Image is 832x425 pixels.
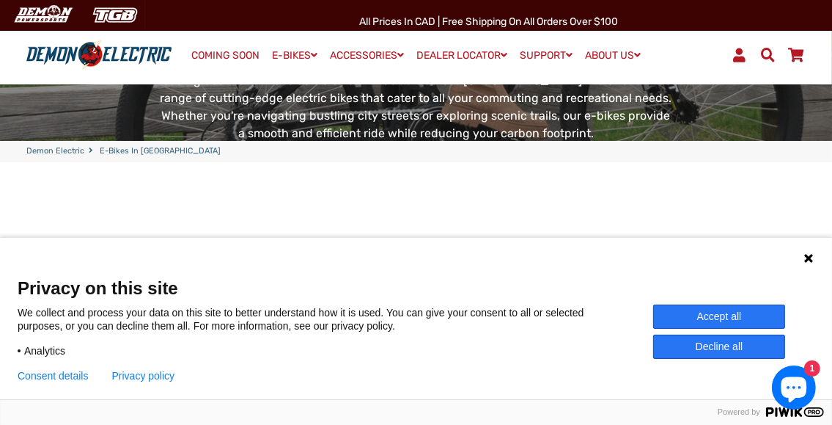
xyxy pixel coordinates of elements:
button: Accept all [653,305,785,329]
img: Ecocarrier Cargo E-Bike [22,206,202,387]
img: Thunderbolt SL Fat Tire eBike - Demon Electric [427,206,608,387]
img: Trinity Foldable E-Trike [224,206,405,387]
a: SUPPORT [515,45,578,66]
span: Analytics [24,344,65,357]
img: TGB Canada [85,3,145,27]
a: ABOUT US [580,45,646,66]
span: Privacy on this site [18,277,814,299]
button: Decline all [653,335,785,359]
a: E-BIKES [267,45,323,66]
span: All Prices in CAD | Free shipping on all orders over $100 [359,15,618,28]
a: COMING SOON [186,46,265,66]
a: Demon Electric [26,145,84,158]
inbox-online-store-chat: Shopify online store chat [767,366,820,413]
span: Discover the exhilaration of eco-friendly transportation with Demon Electric E-Bikes, the leading... [160,56,671,140]
p: We collect and process your data on this site to better understand how it is used. You can give y... [18,306,653,333]
a: DEALER LOCATOR [411,45,512,66]
a: Privacy policy [112,370,175,382]
img: Thunderbolt Fat Tire eBike - Demon Electric [630,206,810,387]
button: Consent details [18,370,89,382]
span: Powered by [712,407,766,417]
img: Demon Electric logo [22,40,176,70]
img: Demon Electric [7,3,78,27]
a: ACCESSORIES [325,45,409,66]
span: E-Bikes in [GEOGRAPHIC_DATA] [100,145,221,158]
